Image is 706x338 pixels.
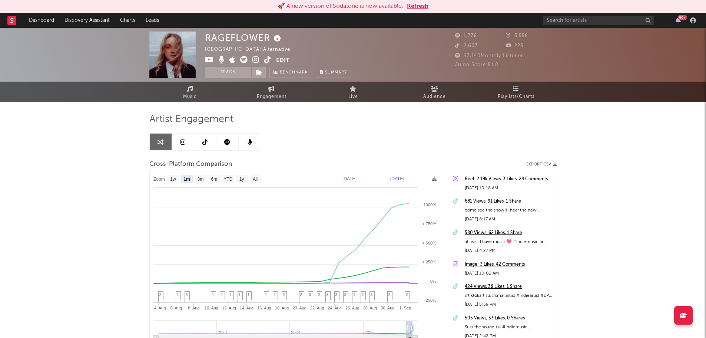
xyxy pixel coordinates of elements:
[498,92,534,101] span: Playlists/Charts
[345,306,359,310] text: 26. Aug
[465,323,553,332] div: Suss the sound 👀 #indiemusic #tiktoktrend #dance #independentartist #musiciansoftiktok
[465,184,553,193] div: [DATE] 10:18 AM
[149,160,232,169] span: Cross-Platform Comparison
[205,67,251,78] button: Track
[188,306,199,310] text: 8. Aug
[506,33,528,38] span: 3,556
[325,70,347,75] span: Summary
[230,292,232,297] span: 1
[526,162,557,167] button: Export CSV
[327,292,329,297] span: 3
[342,176,357,181] text: [DATE]
[465,229,553,237] a: 580 Views, 62 Likes, 1 Share
[59,13,115,28] a: Discovery Assistant
[257,306,271,310] text: 16. Aug
[465,237,553,246] div: at least I have music 💖 #indiemusician #musiciansoftiktok #fypシ゚ #chappellroan #phoebebridgers
[371,292,373,297] span: 3
[205,32,283,44] div: RAGEFLOWER
[257,92,286,101] span: Engagement
[424,298,436,302] text: -250%
[407,2,428,11] button: Refresh
[223,177,232,182] text: YTD
[310,306,324,310] text: 22. Aug
[275,306,288,310] text: 18. Aug
[475,82,557,102] a: Playlists/Charts
[300,292,302,297] span: 2
[274,292,276,297] span: 1
[211,177,217,182] text: 6m
[388,292,391,297] span: 2
[280,68,308,77] span: Benchmark
[465,269,553,278] div: [DATE] 10:02 AM
[239,306,253,310] text: 14. Aug
[149,82,231,102] a: Music
[394,82,475,102] a: Audience
[278,2,403,11] div: 🚀 A new version of Sodatone is now available.
[678,15,687,20] div: 99 +
[344,292,347,297] span: 3
[269,67,312,78] a: Benchmark
[177,292,179,297] span: 1
[422,241,436,245] text: + 500%
[430,279,436,283] text: 0%
[362,292,364,297] span: 2
[422,221,436,226] text: + 750%
[465,246,553,255] div: [DATE] 4:27 PM
[335,292,338,297] span: 3
[153,177,165,182] text: Zoom
[422,260,436,264] text: + 250%
[465,175,553,184] a: Reel: 2.19k Views, 3 Likes, 28 Comments
[465,260,553,269] a: Image: 3 Likes, 42 Comments
[170,177,176,182] text: 1w
[420,203,436,207] text: + 1000%
[378,176,382,181] text: →
[318,292,320,297] span: 2
[381,306,394,310] text: 30. Aug
[159,292,162,297] span: 2
[363,306,377,310] text: 28. Aug
[312,82,394,102] a: Live
[465,215,553,224] div: [DATE] 8:17 AM
[24,13,59,28] a: Dashboard
[115,13,140,28] a: Charts
[283,292,285,297] span: 2
[406,292,408,297] span: 2
[390,176,404,181] text: [DATE]
[465,197,553,206] div: 681 Views, 91 Likes, 1 Share
[465,282,553,291] a: 424 Views, 38 Likes, 1 Share
[205,45,299,54] div: [GEOGRAPHIC_DATA] | Alternative
[183,177,190,182] text: 1m
[149,115,233,124] span: Artist Engagement
[197,177,203,182] text: 3m
[212,292,214,297] span: 1
[239,177,244,182] text: 1y
[465,291,553,300] div: #tiktokartists #smallartist #indieartist #EP #ogfan
[455,33,477,38] span: 1,776
[309,292,311,297] span: 3
[231,82,312,102] a: Engagement
[328,306,341,310] text: 24. Aug
[455,53,526,58] span: 93,140 Monthly Listeners
[276,56,289,65] button: Edit
[506,43,523,48] span: 223
[465,206,553,215] div: come see the show!!! hear the new songs!!! I CANNOT WAIT #BIGSOUND #brisbanemusic #livemusic #ind...
[465,314,553,323] a: 505 Views, 53 Likes, 0 Shares
[465,300,553,309] div: [DATE] 5:59 PM
[252,177,257,182] text: All
[221,292,223,297] span: 1
[676,17,681,23] button: 99+
[140,13,164,28] a: Leads
[170,306,182,310] text: 6. Aug
[316,67,351,78] button: Summary
[186,292,188,297] span: 3
[543,16,654,25] input: Search for artists
[399,306,411,310] text: 1. Sep
[455,43,478,48] span: 2,607
[455,62,498,67] span: Jump Score: 81.8
[248,292,250,297] span: 1
[204,306,218,310] text: 10. Aug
